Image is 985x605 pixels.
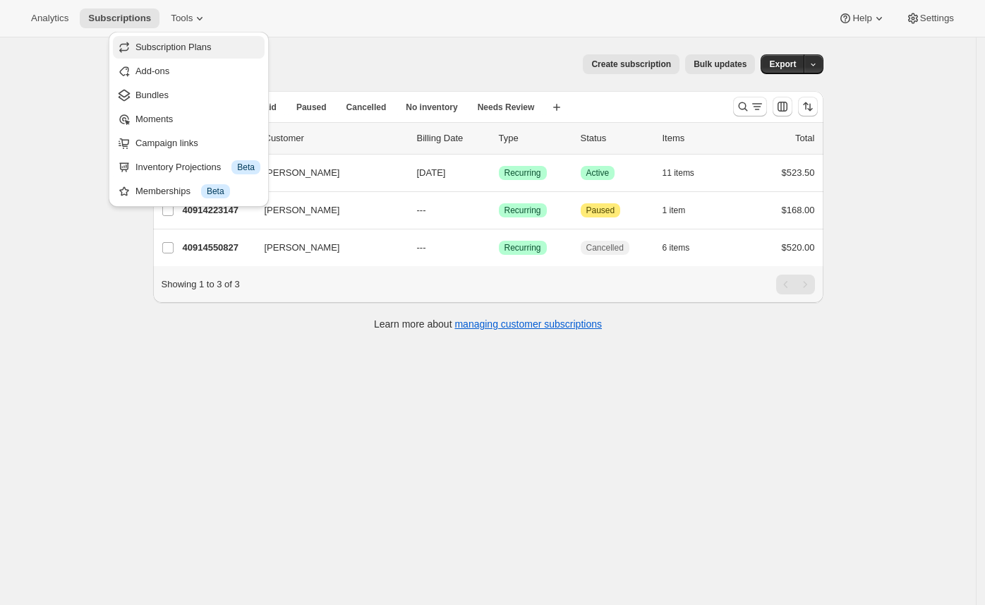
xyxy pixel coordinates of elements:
[663,242,690,253] span: 6 items
[256,162,397,184] button: [PERSON_NAME]
[782,167,815,178] span: $523.50
[237,162,255,173] span: Beta
[162,8,215,28] button: Tools
[782,242,815,253] span: $520.00
[581,131,651,145] p: Status
[183,238,815,258] div: 40914550827[PERSON_NAME]---SuccessRecurringCancelled6 items$520.00
[830,8,894,28] button: Help
[583,54,679,74] button: Create subscription
[135,42,212,52] span: Subscription Plans
[504,167,541,179] span: Recurring
[898,8,962,28] button: Settings
[417,205,426,215] span: ---
[852,13,871,24] span: Help
[545,97,568,117] button: Create new view
[135,90,169,100] span: Bundles
[663,238,706,258] button: 6 items
[265,131,406,145] p: Customer
[920,13,954,24] span: Settings
[265,166,340,180] span: [PERSON_NAME]
[256,199,397,222] button: [PERSON_NAME]
[113,108,265,131] button: Moments
[113,84,265,107] button: Bundles
[733,97,767,116] button: Search and filter results
[80,8,159,28] button: Subscriptions
[113,156,265,179] button: Inventory Projections
[798,97,818,116] button: Sort the results
[135,184,260,198] div: Memberships
[417,242,426,253] span: ---
[478,102,535,113] span: Needs Review
[171,13,193,24] span: Tools
[663,131,733,145] div: Items
[795,131,814,145] p: Total
[23,8,77,28] button: Analytics
[663,200,701,220] button: 1 item
[586,242,624,253] span: Cancelled
[773,97,792,116] button: Customize table column order and visibility
[265,241,340,255] span: [PERSON_NAME]
[31,13,68,24] span: Analytics
[162,277,240,292] p: Showing 1 to 3 of 3
[782,205,815,215] span: $168.00
[135,160,260,174] div: Inventory Projections
[694,59,747,70] span: Bulk updates
[499,131,569,145] div: Type
[113,36,265,59] button: Subscription Plans
[417,167,446,178] span: [DATE]
[769,59,796,70] span: Export
[113,132,265,155] button: Campaign links
[663,163,710,183] button: 11 items
[183,241,253,255] p: 40914550827
[88,13,151,24] span: Subscriptions
[454,318,602,330] a: managing customer subscriptions
[135,138,198,148] span: Campaign links
[207,186,224,197] span: Beta
[504,205,541,216] span: Recurring
[296,102,327,113] span: Paused
[256,236,397,259] button: [PERSON_NAME]
[183,131,815,145] div: IDCustomerBilling DateTypeStatusItemsTotal
[135,114,173,124] span: Moments
[685,54,755,74] button: Bulk updates
[591,59,671,70] span: Create subscription
[113,180,265,203] button: Memberships
[183,200,815,220] div: 40914223147[PERSON_NAME]---SuccessRecurringAttentionPaused1 item$168.00
[135,66,169,76] span: Add-ons
[113,60,265,83] button: Add-ons
[586,205,615,216] span: Paused
[346,102,387,113] span: Cancelled
[586,167,610,179] span: Active
[265,203,340,217] span: [PERSON_NAME]
[776,275,815,294] nav: Pagination
[183,163,815,183] div: 40915042347[PERSON_NAME][DATE]SuccessRecurringSuccessActive11 items$523.50
[761,54,804,74] button: Export
[406,102,457,113] span: No inventory
[374,317,602,331] p: Learn more about
[417,131,488,145] p: Billing Date
[663,167,694,179] span: 11 items
[663,205,686,216] span: 1 item
[504,242,541,253] span: Recurring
